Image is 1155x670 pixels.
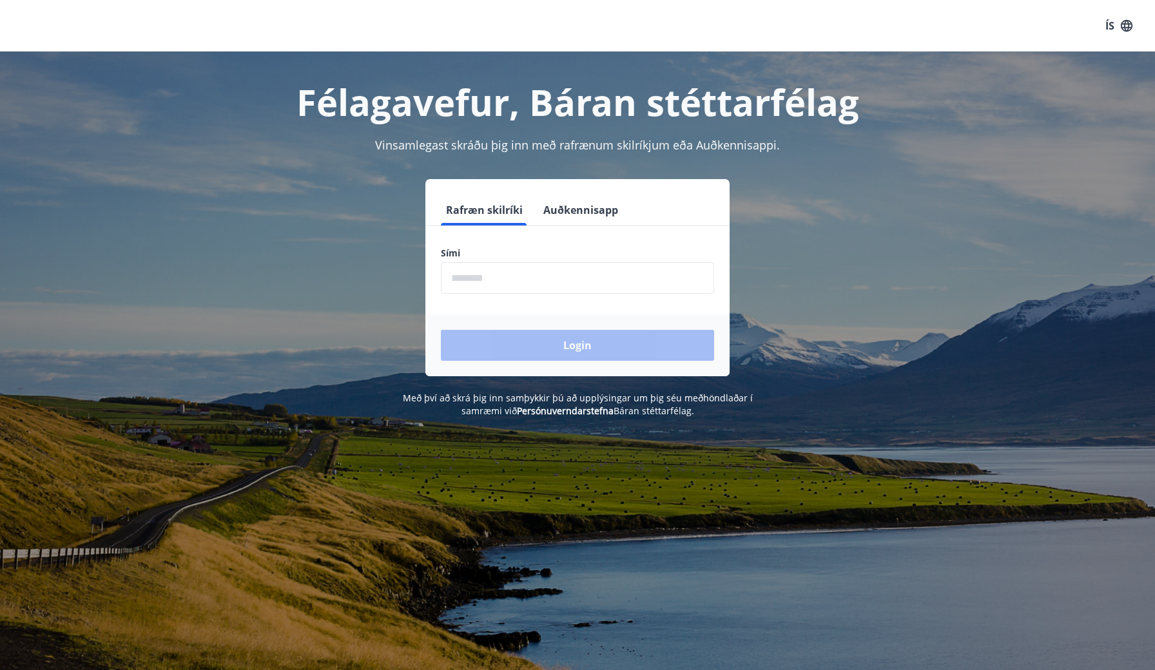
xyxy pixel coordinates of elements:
button: Rafræn skilríki [441,195,528,225]
button: Auðkennisapp [538,195,623,225]
span: Með því að skrá þig inn samþykkir þú að upplýsingar um þig séu meðhöndlaðar í samræmi við Báran s... [403,392,753,417]
h1: Félagavefur, Báran stéttarfélag [129,77,1026,126]
span: Vinsamlegast skráðu þig inn með rafrænum skilríkjum eða Auðkennisappi. [375,137,780,153]
a: Persónuverndarstefna [517,405,614,417]
label: Sími [441,247,714,260]
button: ÍS [1098,14,1140,37]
